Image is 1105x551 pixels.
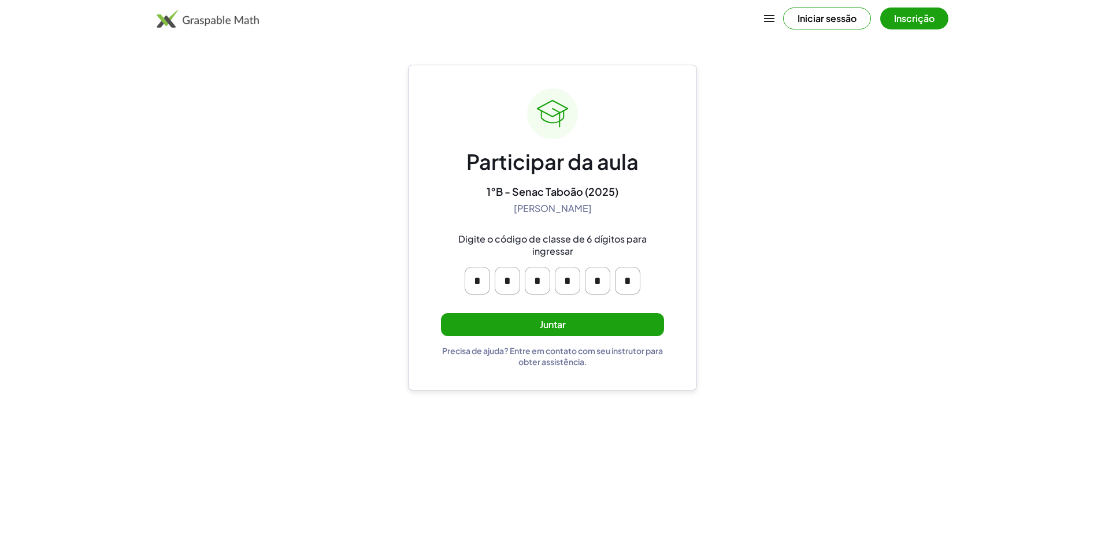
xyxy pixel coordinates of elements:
input: Insira o caractere OTP 4 [555,267,580,295]
input: Insira o caractere OTP 1 [465,267,490,295]
input: Insira o caractere OTP 2 [495,267,520,295]
button: Juntar [441,313,664,337]
input: Insira o caractere OTP 3 [525,267,550,295]
div: Participar da aula [466,148,639,176]
input: Insira o caractere OTP 6 [615,267,640,295]
div: 1°B - Senac Taboão (2025) [487,185,618,198]
div: [PERSON_NAME] [514,203,592,215]
div: Precisa de ajuda? Entre em contato com seu instrutor para obter assistência. [441,345,664,366]
button: Inscrição [880,8,948,29]
input: Insira o caractere OTP 5 [585,267,610,295]
button: Iniciar sessão [783,8,871,29]
div: Digite o código de classe de 6 dígitos para ingressar [441,233,664,258]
